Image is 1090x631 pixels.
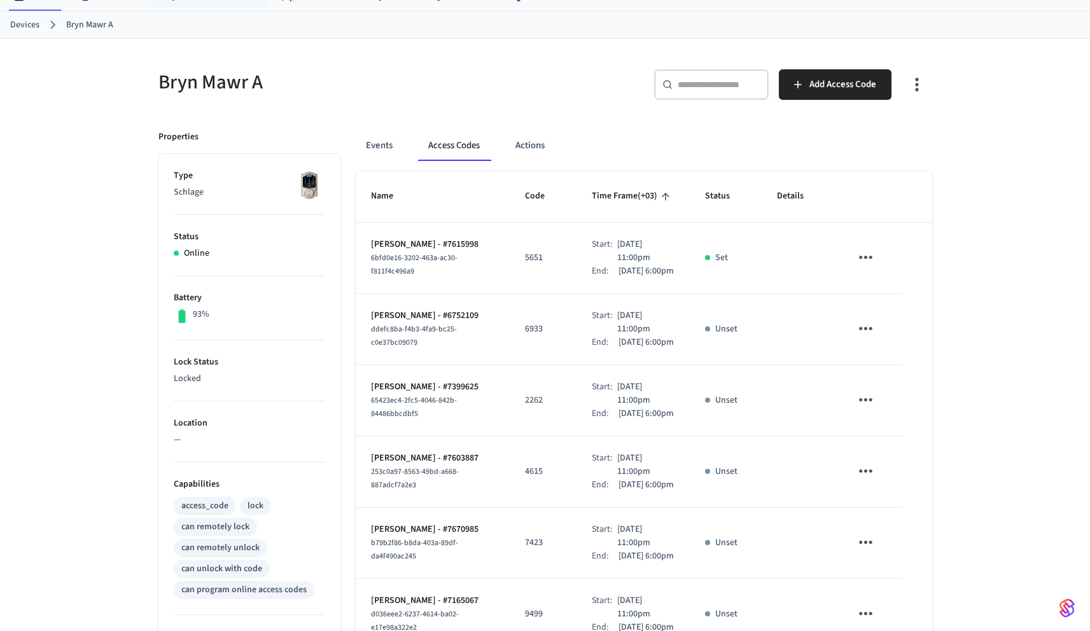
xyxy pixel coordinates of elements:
div: Start: [592,452,617,478]
span: 6bfd0e16-3202-463a-ac30-f811f4c496a9 [371,253,458,277]
span: 65423ec4-2fc5-4046-842b-84486bbcdbf5 [371,395,457,419]
p: 6933 [525,322,561,336]
button: Events [356,130,403,161]
p: [PERSON_NAME] - #7670985 [371,523,495,536]
span: Code [525,186,561,206]
div: End: [592,407,618,420]
p: — [174,433,325,447]
h5: Bryn Mawr A [158,69,538,95]
button: Add Access Code [779,69,891,100]
p: [DATE] 6:00pm [618,407,674,420]
div: access_code [181,499,228,513]
p: 4615 [525,465,561,478]
p: 9499 [525,607,561,621]
img: SeamLogoGradient.69752ec5.svg [1059,598,1075,618]
p: 93% [193,308,209,321]
p: [DATE] 6:00pm [618,336,674,349]
p: [DATE] 11:00pm [617,452,674,478]
p: [DATE] 11:00pm [617,238,674,265]
div: End: [592,265,618,278]
p: Properties [158,130,199,144]
p: 7423 [525,536,561,550]
div: lock [248,499,263,513]
p: Location [174,417,325,430]
p: [DATE] 11:00pm [617,309,674,336]
p: Schlage [174,186,325,199]
p: Capabilities [174,478,325,491]
a: Devices [10,18,39,32]
div: End: [592,336,618,349]
p: Unset [715,607,737,621]
p: Lock Status [174,356,325,369]
div: Start: [592,380,617,407]
p: [PERSON_NAME] - #6752109 [371,309,495,322]
p: 5651 [525,251,561,265]
span: Details [777,186,820,206]
span: Add Access Code [809,76,876,93]
span: ddefc8ba-f4b3-4fa9-bc25-c0e37bc09079 [371,324,457,348]
p: 2262 [525,394,561,407]
span: Time Frame(+03) [592,186,674,206]
div: can remotely lock [181,520,249,534]
div: Start: [592,238,617,265]
div: End: [592,550,618,563]
p: [DATE] 11:00pm [617,523,674,550]
img: Schlage Sense Smart Deadbolt with Camelot Trim, Front [293,169,325,201]
p: Locked [174,372,325,385]
a: Bryn Mawr A [66,18,113,32]
span: Name [371,186,410,206]
p: Unset [715,536,737,550]
p: Battery [174,291,325,305]
p: [PERSON_NAME] - #7399625 [371,380,495,394]
div: Start: [592,594,617,621]
div: can unlock with code [181,562,262,576]
span: b79b2f86-b8da-403a-89df-da4f490ac245 [371,537,458,562]
p: Unset [715,322,737,336]
p: [DATE] 6:00pm [618,550,674,563]
p: Online [184,247,209,260]
div: ant example [356,130,932,161]
button: Actions [505,130,555,161]
p: [PERSON_NAME] - #7603887 [371,452,495,465]
div: can remotely unlock [181,541,260,555]
div: Start: [592,309,617,336]
p: [PERSON_NAME] - #7165067 [371,594,495,607]
div: End: [592,478,618,492]
p: [DATE] 6:00pm [618,265,674,278]
p: Unset [715,465,737,478]
p: [DATE] 6:00pm [618,478,674,492]
div: can program online access codes [181,583,307,597]
p: [DATE] 11:00pm [617,380,674,407]
p: Type [174,169,325,183]
p: [PERSON_NAME] - #7615998 [371,238,495,251]
button: Access Codes [418,130,490,161]
p: Set [715,251,728,265]
p: [DATE] 11:00pm [617,594,674,621]
div: Start: [592,523,617,550]
span: Status [705,186,746,206]
p: Unset [715,394,737,407]
span: 253c0a97-8563-49bd-a668-887adcf7a2e3 [371,466,459,490]
p: Status [174,230,325,244]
